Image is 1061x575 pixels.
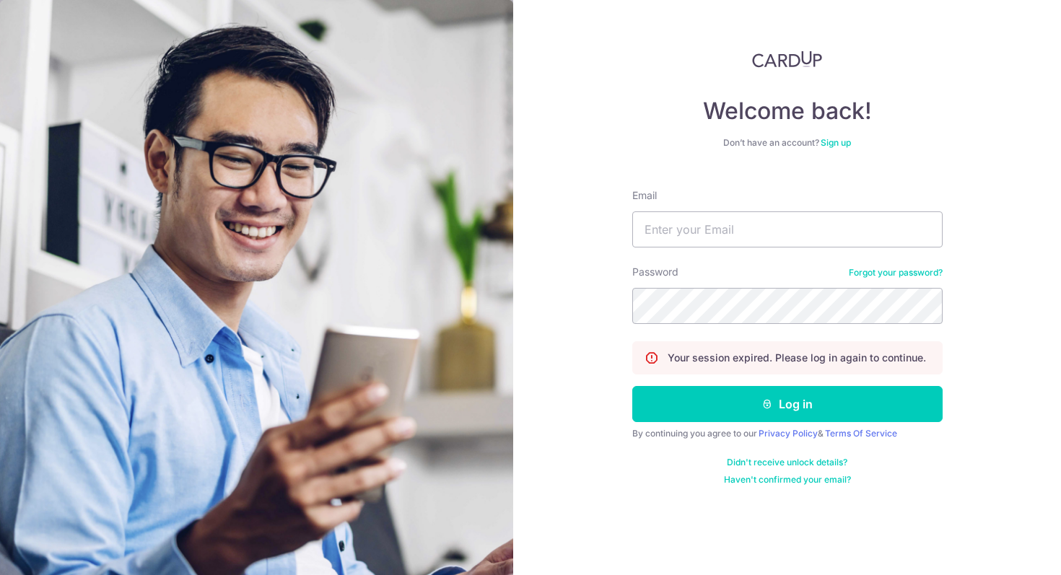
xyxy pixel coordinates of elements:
[632,137,943,149] div: Don’t have an account?
[724,474,851,486] a: Haven't confirmed your email?
[759,428,818,439] a: Privacy Policy
[632,211,943,247] input: Enter your Email
[632,265,678,279] label: Password
[632,97,943,126] h4: Welcome back!
[849,267,943,278] a: Forgot your password?
[632,188,657,203] label: Email
[825,428,897,439] a: Terms Of Service
[821,137,851,148] a: Sign up
[632,386,943,422] button: Log in
[632,428,943,439] div: By continuing you agree to our &
[668,351,926,365] p: Your session expired. Please log in again to continue.
[752,51,823,68] img: CardUp Logo
[727,457,847,468] a: Didn't receive unlock details?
